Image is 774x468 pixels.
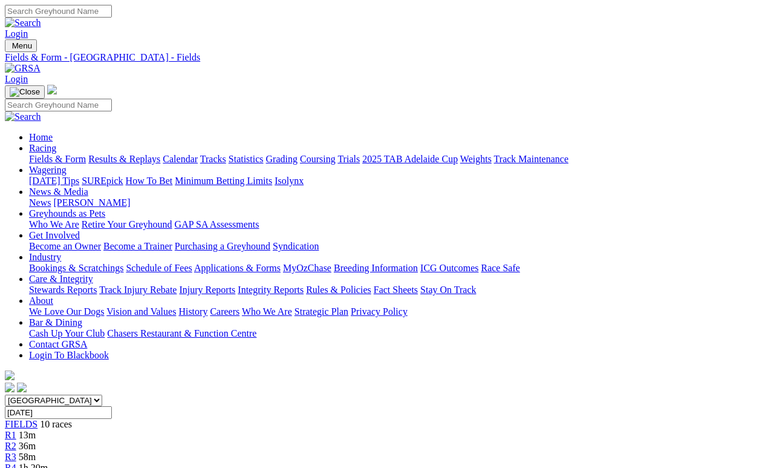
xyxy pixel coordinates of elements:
[10,87,40,97] img: Close
[29,328,769,339] div: Bar & Dining
[5,63,41,74] img: GRSA
[374,285,418,295] a: Fact Sheets
[29,306,104,317] a: We Love Our Dogs
[5,74,28,84] a: Login
[126,263,192,273] a: Schedule of Fees
[106,306,176,317] a: Vision and Values
[5,371,15,380] img: logo-grsa-white.png
[175,176,272,186] a: Minimum Betting Limits
[175,219,259,229] a: GAP SA Assessments
[178,306,207,317] a: History
[481,263,519,273] a: Race Safe
[337,154,360,164] a: Trials
[175,241,270,251] a: Purchasing a Greyhound
[242,306,292,317] a: Who We Are
[210,306,239,317] a: Careers
[29,230,80,240] a: Get Involved
[5,99,112,111] input: Search
[5,85,45,99] button: Toggle navigation
[47,85,57,94] img: logo-grsa-white.png
[126,176,173,186] a: How To Bet
[238,285,304,295] a: Integrity Reports
[19,452,36,462] span: 58m
[5,441,16,451] a: R2
[29,317,82,328] a: Bar & Dining
[420,263,478,273] a: ICG Outcomes
[29,165,67,175] a: Wagering
[29,208,105,219] a: Greyhounds as Pets
[82,219,172,229] a: Retire Your Greyhound
[294,306,348,317] a: Strategic Plan
[29,154,86,164] a: Fields & Form
[420,285,476,295] a: Stay On Track
[53,197,130,208] a: [PERSON_NAME]
[5,28,28,39] a: Login
[29,219,769,230] div: Greyhounds as Pets
[29,328,105,338] a: Cash Up Your Club
[200,154,226,164] a: Tracks
[29,285,769,295] div: Care & Integrity
[494,154,568,164] a: Track Maintenance
[5,406,112,419] input: Select date
[5,419,37,429] a: FIELDS
[19,430,36,440] span: 13m
[29,339,87,349] a: Contact GRSA
[29,132,53,142] a: Home
[29,197,769,208] div: News & Media
[5,52,769,63] a: Fields & Form - [GEOGRAPHIC_DATA] - Fields
[5,383,15,392] img: facebook.svg
[107,328,256,338] a: Chasers Restaurant & Function Centre
[5,18,41,28] img: Search
[460,154,492,164] a: Weights
[29,263,769,274] div: Industry
[29,176,769,186] div: Wagering
[12,41,32,50] span: Menu
[29,295,53,306] a: About
[29,263,123,273] a: Bookings & Scratchings
[29,350,109,360] a: Login To Blackbook
[334,263,418,273] a: Breeding Information
[29,252,61,262] a: Industry
[362,154,458,164] a: 2025 TAB Adelaide Cup
[179,285,235,295] a: Injury Reports
[283,263,331,273] a: MyOzChase
[17,383,27,392] img: twitter.svg
[40,419,72,429] span: 10 races
[29,186,88,197] a: News & Media
[300,154,336,164] a: Coursing
[163,154,198,164] a: Calendar
[29,219,79,229] a: Who We Are
[29,176,79,186] a: [DATE] Tips
[29,285,97,295] a: Stewards Reports
[229,154,264,164] a: Statistics
[5,452,16,462] a: R3
[351,306,408,317] a: Privacy Policy
[29,143,56,153] a: Racing
[5,5,112,18] input: Search
[29,241,769,252] div: Get Involved
[29,154,769,165] div: Racing
[99,285,177,295] a: Track Injury Rebate
[273,241,319,251] a: Syndication
[88,154,160,164] a: Results & Replays
[5,39,37,52] button: Toggle navigation
[29,306,769,317] div: About
[29,197,51,208] a: News
[275,176,304,186] a: Isolynx
[306,285,371,295] a: Rules & Policies
[19,441,36,451] span: 36m
[82,176,123,186] a: SUREpick
[29,241,101,251] a: Become an Owner
[194,263,281,273] a: Applications & Forms
[5,430,16,440] a: R1
[266,154,298,164] a: Grading
[5,111,41,122] img: Search
[103,241,172,251] a: Become a Trainer
[29,274,93,284] a: Care & Integrity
